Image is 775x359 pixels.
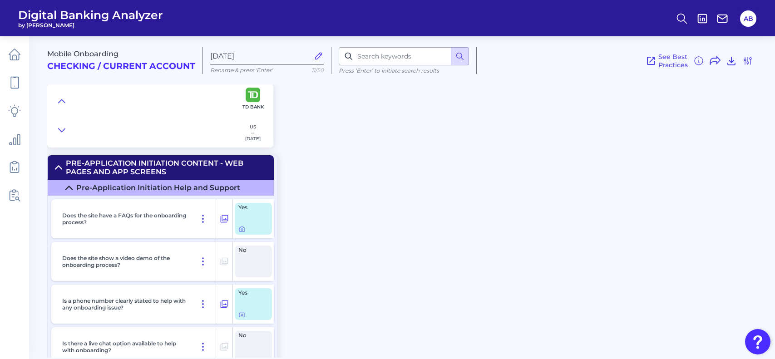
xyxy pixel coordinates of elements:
[311,67,324,74] span: 11/50
[245,130,261,136] p: --
[62,255,187,268] p: Does the site show a video demo of the onboarding process?
[238,333,263,338] span: No
[62,340,187,354] p: Is there a live chat option available to help with onboarding?
[740,10,756,27] button: AB
[62,297,187,311] p: Is a phone number clearly stated to help with any onboarding issue?
[47,61,195,72] h2: Checking / Current Account
[339,47,469,65] input: Search keywords
[646,53,688,69] a: See Best Practices
[18,8,163,22] span: Digital Banking Analyzer
[745,329,770,354] button: Open Resource Center
[238,205,263,210] span: Yes
[242,104,264,110] p: TD Bank
[238,247,263,253] span: No
[76,183,240,192] div: Pre-Application Initiation Help and Support
[210,67,324,74] p: Rename & press 'Enter'
[245,136,261,142] p: [DATE]
[62,212,187,226] p: Does the site have a FAQs for the onboarding process?
[339,67,469,74] p: Press ‘Enter’ to initiate search results
[658,53,688,69] span: See Best Practices
[47,49,118,58] span: Mobile Onboarding
[48,155,274,180] summary: Pre-Application Initiation Content - Web pages and app screens
[238,290,263,295] span: Yes
[245,124,261,130] p: US
[48,180,274,196] summary: Pre-Application Initiation Help and Support
[18,22,163,29] span: by [PERSON_NAME]
[66,159,267,176] div: Pre-Application Initiation Content - Web pages and app screens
